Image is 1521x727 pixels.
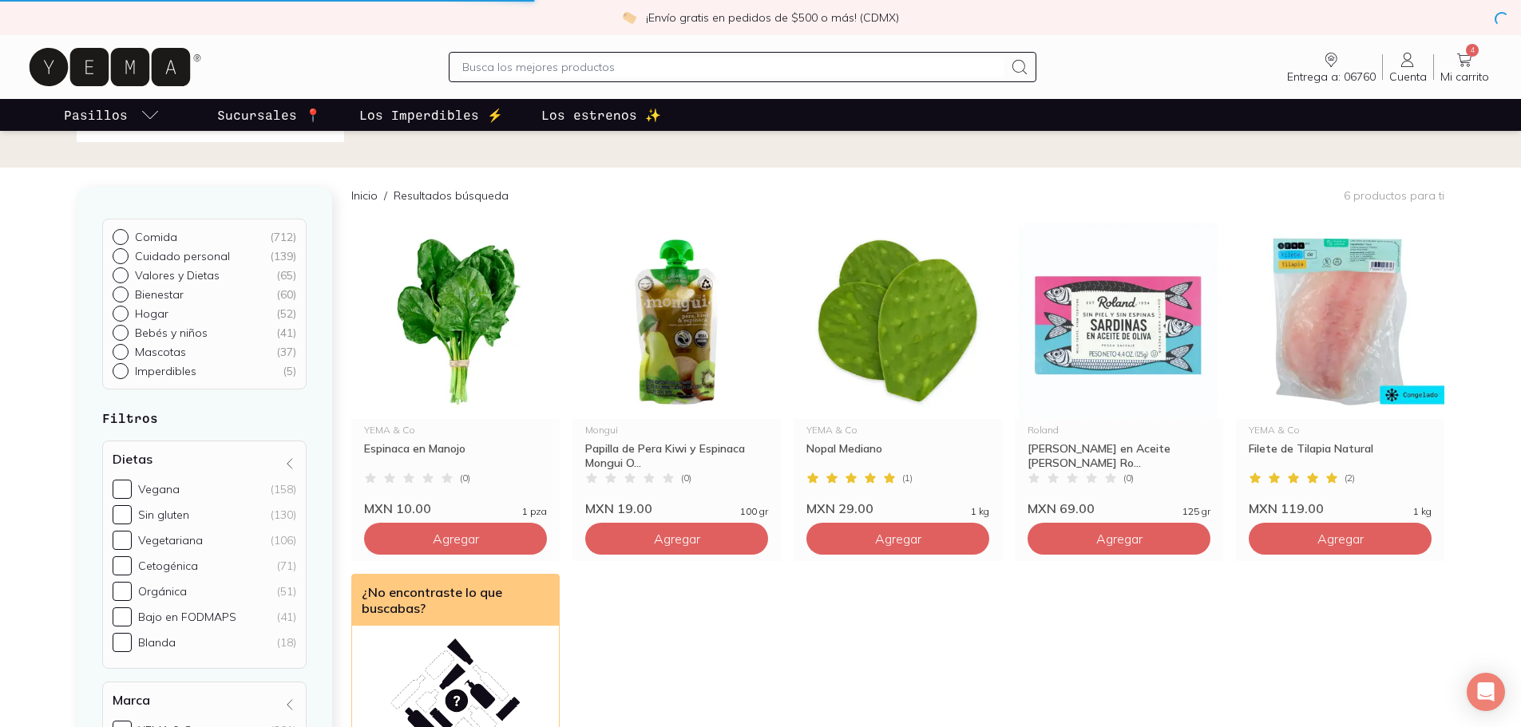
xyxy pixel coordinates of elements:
span: 100 gr [740,507,768,516]
div: ( 5 ) [283,364,296,378]
p: Bebés y niños [135,326,208,340]
strong: Filtros [102,410,158,425]
input: Sin gluten(130) [113,505,132,524]
div: ( 65 ) [276,268,296,283]
div: YEMA & Co [806,425,989,435]
p: Hogar [135,306,168,321]
p: Pasillos [64,105,128,124]
div: YEMA & Co [1249,425,1432,435]
div: ( 139 ) [270,249,296,263]
div: Filete de Tilapia Natural [1249,441,1432,470]
span: MXN 119.00 [1249,500,1324,516]
input: Vegetariana(106) [113,531,132,550]
button: Agregar [1028,523,1210,555]
h4: Marca [113,692,150,708]
div: ( 37 ) [276,345,296,359]
span: 4 [1466,44,1479,57]
img: 33876_Papilla Espinaca Pera Mongui [572,223,781,419]
a: Entrega a: 06760 [1281,50,1382,84]
div: (71) [277,559,296,573]
p: Imperdibles [135,364,196,378]
img: Sardina deshuesada aceite ol Roland [1015,223,1223,419]
div: Cetogénica [138,559,198,573]
input: Busca los mejores productos [462,57,1004,77]
div: Open Intercom Messenger [1467,673,1505,711]
div: Mongui [585,425,768,435]
span: MXN 19.00 [585,500,652,516]
a: pasillo-todos-link [61,99,163,131]
button: Agregar [585,523,768,555]
p: ¡Envío gratis en pedidos de $500 o más! (CDMX) [646,10,899,26]
div: Dietas [102,441,307,669]
input: Cetogénica(71) [113,556,132,575]
span: Agregar [433,531,479,547]
span: Agregar [875,531,921,547]
div: (158) [271,482,296,496]
div: (18) [277,635,296,650]
img: check [622,10,636,25]
p: Los estrenos ✨ [541,105,661,124]
a: Inicio [351,188,378,203]
div: YEMA & Co [364,425,547,435]
span: Cuenta [1389,69,1427,84]
div: [PERSON_NAME] en Aceite [PERSON_NAME] Ro... [1028,441,1210,470]
img: Nopal Mediano Kg [794,223,1002,419]
span: 1 kg [971,507,989,516]
p: Cuidado personal [135,249,230,263]
img: Filete de Tilapia [1236,223,1444,419]
p: Los Imperdibles ⚡️ [359,105,503,124]
div: Vegana [138,482,180,496]
div: Bajo en FODMAPS [138,610,236,624]
div: Papilla de Pera Kiwi y Espinaca Mongui O... [585,441,768,470]
p: Mascotas [135,345,186,359]
div: (51) [277,584,296,599]
div: (106) [271,533,296,547]
span: Agregar [654,531,700,547]
div: ( 60 ) [276,287,296,302]
span: ( 2 ) [1345,473,1355,483]
span: / [378,188,394,203]
input: Orgánica(51) [113,582,132,601]
p: Resultados búsqueda [394,188,509,203]
div: Espinaca en Manojo [364,441,547,470]
a: 33876_Papilla Espinaca Pera MonguiMonguiPapilla de Pera Kiwi y Espinaca Mongui O...(0)MXN 19.0010... [572,223,781,516]
div: ( 52 ) [276,306,296,321]
a: Filete de TilapiaYEMA & CoFilete de Tilapia Natural(2)MXN 119.001 kg [1236,223,1444,516]
div: Vegetariana [138,533,203,547]
a: Los estrenos ✨ [538,99,664,131]
span: ( 0 ) [1123,473,1134,483]
input: Blanda(18) [113,633,132,652]
span: ( 1 ) [902,473,913,483]
div: Sin gluten [138,508,189,522]
input: Bajo en FODMAPS(41) [113,607,132,626]
input: Vegana(158) [113,480,132,499]
a: Nopal Mediano KgYEMA & CoNopal Mediano(1)MXN 29.001 kg [794,223,1002,516]
span: 1 pza [522,507,547,516]
div: (130) [271,508,296,522]
div: Nopal Mediano [806,441,989,470]
a: Los Imperdibles ⚡️ [356,99,506,131]
span: 125 gr [1182,507,1210,516]
div: Orgánica [138,584,187,599]
img: Espinaca en Manojo [351,223,560,419]
span: 1 kg [1413,507,1432,516]
span: Agregar [1317,531,1364,547]
a: Sardina deshuesada aceite ol RolandRoland[PERSON_NAME] en Aceite [PERSON_NAME] Ro...(0)MXN 69.001... [1015,223,1223,516]
span: Mi carrito [1440,69,1489,84]
a: 4Mi carrito [1434,50,1495,84]
span: MXN 29.00 [806,500,873,516]
div: ¿No encontraste lo que buscabas? [352,575,559,626]
span: Agregar [1096,531,1143,547]
div: ( 712 ) [270,230,296,244]
div: Blanda [138,635,176,650]
a: Cuenta [1383,50,1433,84]
a: Sucursales 📍 [214,99,324,131]
p: 6 productos para ti [1344,188,1444,203]
span: MXN 69.00 [1028,500,1095,516]
p: Valores y Dietas [135,268,220,283]
div: Roland [1028,425,1210,435]
h4: Dietas [113,451,152,467]
span: Entrega a: 06760 [1287,69,1376,84]
a: Espinaca en ManojoYEMA & CoEspinaca en Manojo(0)MXN 10.001 pza [351,223,560,516]
button: Agregar [806,523,989,555]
